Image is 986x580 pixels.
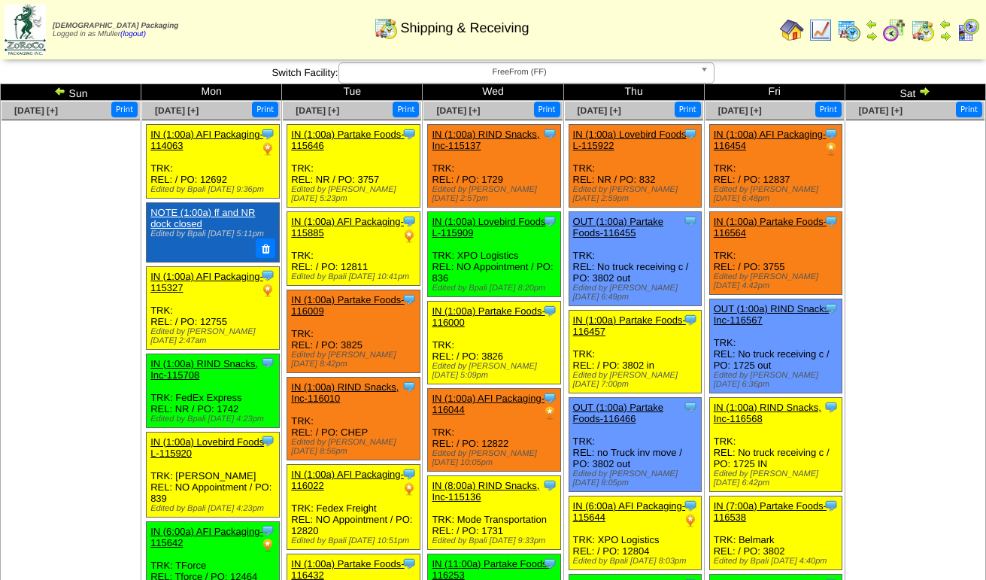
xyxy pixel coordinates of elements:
a: IN (1:00a) Lovebird Foods L-115920 [150,436,264,459]
a: OUT (1:00a) Partake Foods-116466 [573,402,663,424]
div: TRK: REL: / PO: 3802 in [569,311,702,393]
div: Edited by Bpali [DATE] 4:40pm [714,557,842,566]
img: line_graph.gif [809,18,833,42]
img: Tooltip [542,556,557,571]
a: [DATE] [+] [155,105,199,116]
span: Shipping & Receiving [400,20,529,36]
img: PO [402,481,417,496]
img: Tooltip [260,268,275,283]
div: TRK: Belmark REL: / PO: 3802 [709,496,842,570]
div: TRK: FedEx Express REL: NR / PO: 1742 [147,354,280,427]
img: Tooltip [824,301,839,316]
button: Print [956,102,982,117]
button: Delete Note [256,238,275,258]
a: IN (1:00a) AFI Packaging-115327 [150,271,263,293]
td: Wed [423,84,563,101]
a: IN (1:00a) Partake Foods-116564 [714,216,827,238]
img: arrowright.gif [918,85,930,97]
img: Tooltip [542,126,557,141]
div: Edited by [PERSON_NAME] [DATE] 2:59pm [573,185,702,203]
a: IN (1:00a) Lovebird Foods L-115922 [573,129,687,151]
img: PO [683,513,698,528]
img: Tooltip [402,379,417,394]
span: [DEMOGRAPHIC_DATA] Packaging [53,22,178,30]
a: [DATE] [+] [859,105,903,116]
a: IN (1:00a) RIND Snacks, Inc-115137 [432,129,539,151]
img: home.gif [780,18,804,42]
div: TRK: REL: / PO: 12822 [428,389,561,472]
img: Tooltip [542,478,557,493]
div: Edited by [PERSON_NAME] [DATE] 7:00pm [573,371,702,389]
div: TRK: Fedex Freight REL: NO Appointment / PO: 12820 [287,465,420,550]
img: Tooltip [824,214,839,229]
a: IN (8:00a) RIND Snacks, Inc-115136 [432,480,539,503]
img: Tooltip [260,355,275,370]
div: TRK: REL: / PO: 1729 [428,125,561,208]
div: TRK: REL: / PO: CHEP [287,378,420,460]
div: TRK: REL: NR / PO: 3757 [287,125,420,208]
a: IN (1:00a) AFI Packaging-116044 [432,393,545,415]
div: Edited by [PERSON_NAME] [DATE] 5:09pm [432,362,560,380]
img: calendarinout.gif [911,18,935,42]
div: Edited by [PERSON_NAME] [DATE] 2:57pm [432,185,560,203]
img: Tooltip [683,498,698,513]
img: arrowleft.gif [866,18,878,30]
img: PO [402,229,417,244]
div: Edited by [PERSON_NAME] [DATE] 6:49pm [573,284,702,302]
img: PO [824,141,839,156]
a: [DATE] [+] [436,105,480,116]
img: arrowleft.gif [54,85,66,97]
div: Edited by [PERSON_NAME] [DATE] 8:56pm [291,438,420,456]
img: arrowright.gif [939,30,951,42]
div: TRK: REL: / PO: 12837 [709,125,842,208]
img: Tooltip [402,214,417,229]
button: Print [815,102,842,117]
div: Edited by Bpali [DATE] 9:36pm [150,185,279,194]
div: Edited by [PERSON_NAME] [DATE] 6:36pm [714,371,842,389]
img: Tooltip [824,126,839,141]
img: Tooltip [402,466,417,481]
a: IN (1:00a) Partake Foods-116000 [432,305,545,328]
div: Edited by Bpali [DATE] 10:51pm [291,536,420,545]
img: calendarprod.gif [837,18,861,42]
a: IN (1:00a) RIND Snacks, Inc-116010 [291,381,399,404]
div: Edited by Bpali [DATE] 10:41pm [291,272,420,281]
a: IN (1:00a) AFI Packaging-116022 [291,469,404,491]
div: TRK: REL: / PO: 12811 [287,212,420,286]
td: Thu [563,84,704,101]
button: Print [111,102,138,117]
div: TRK: REL: / PO: 12755 [147,266,280,349]
a: [DATE] [+] [14,105,58,116]
a: IN (6:00a) AFI Packaging-115642 [150,526,263,548]
div: Edited by [PERSON_NAME] [DATE] 8:05pm [573,469,702,487]
a: [DATE] [+] [578,105,621,116]
img: zoroco-logo-small.webp [5,5,46,55]
a: OUT (1:00a) RIND Snacks, Inc-116567 [714,303,832,326]
div: TRK: REL: no Truck inv move / PO: 3802 out [569,398,702,492]
div: Edited by [PERSON_NAME] [DATE] 4:42pm [714,272,842,290]
img: Tooltip [260,523,275,538]
img: Tooltip [824,399,839,415]
span: FreeFrom (FF) [345,63,694,81]
div: TRK: XPO Logistics REL: / PO: 12804 [569,496,702,570]
div: TRK: REL: No truck receiving c / PO: 3802 out [569,212,702,306]
a: IN (7:00a) Partake Foods-116538 [714,500,827,523]
div: Edited by [PERSON_NAME] [DATE] 6:42pm [714,469,842,487]
div: Edited by [PERSON_NAME] [DATE] 6:48pm [714,185,842,203]
td: Fri [704,84,845,101]
button: Print [675,102,701,117]
button: Print [534,102,560,117]
img: arrowleft.gif [939,18,951,30]
a: IN (1:00a) AFI Packaging-116454 [714,129,827,151]
img: arrowright.gif [866,30,878,42]
img: PO [542,405,557,421]
div: TRK: REL: / PO: 3825 [287,290,420,373]
a: IN (1:00a) AFI Packaging-115885 [291,216,404,238]
img: PO [260,141,275,156]
a: IN (1:00a) RIND Snacks, Inc-115708 [150,358,258,381]
div: TRK: REL: / PO: 3826 [428,302,561,384]
a: [DATE] [+] [296,105,339,116]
